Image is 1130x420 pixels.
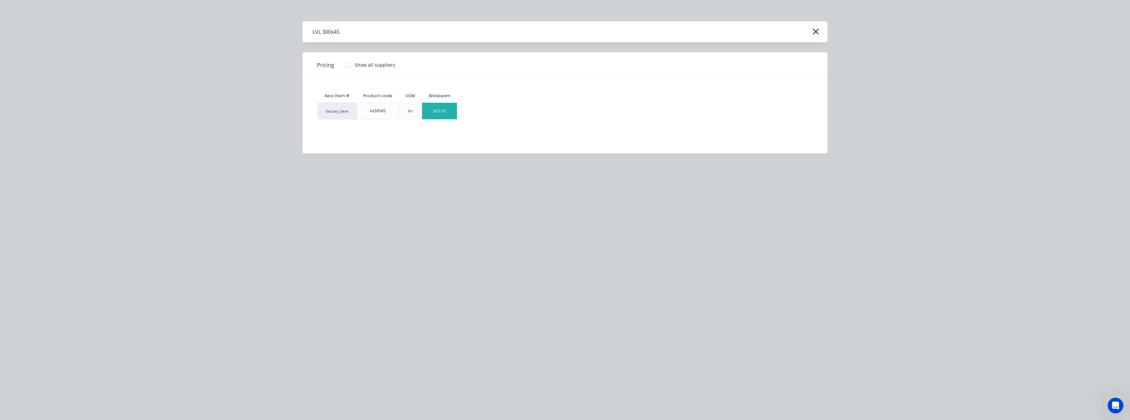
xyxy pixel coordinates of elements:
div: Wesbeam [429,93,450,99]
div: lm [408,108,413,114]
div: lvl30045 [370,108,386,114]
div: factory_item [317,102,357,120]
div: $22.95 [422,103,457,119]
div: Product code [358,88,397,104]
iframe: Intercom live chat [1108,398,1123,413]
span: Pricing [317,61,334,69]
div: UOM [400,88,420,104]
div: Xero Item # [317,89,357,102]
div: LVL 300x45 [312,28,340,36]
div: Show all suppliers [355,61,395,68]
